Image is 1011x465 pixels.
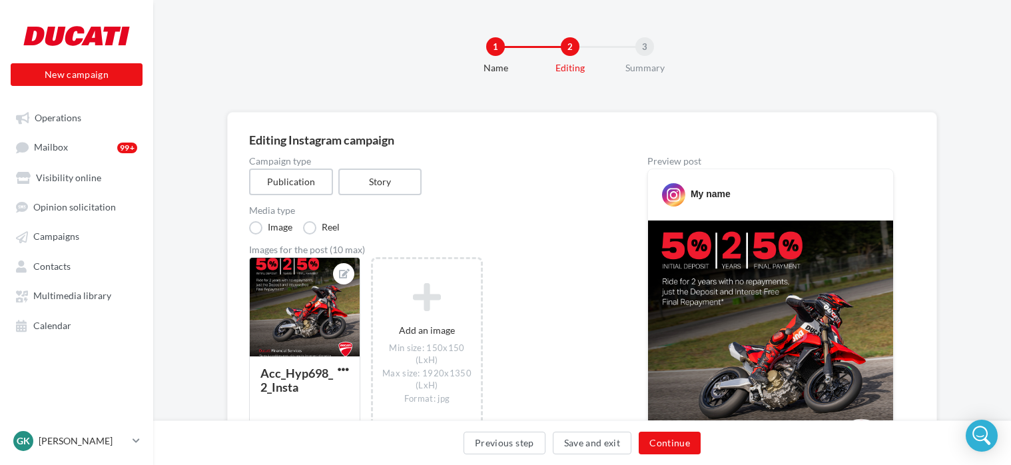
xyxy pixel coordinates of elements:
div: Images for the post (10 max) [249,245,605,254]
a: Visibility online [8,165,145,189]
a: Opinion solicitation [8,195,145,219]
div: Editing [527,61,613,75]
a: Operations [8,105,145,129]
button: Continue [639,432,701,454]
div: Open Intercom Messenger [966,420,998,452]
p: [PERSON_NAME] [39,434,127,448]
span: Contacts [33,260,71,272]
a: Contacts [8,254,145,278]
span: Calendar [33,320,71,331]
div: 2 [561,37,579,56]
label: Reel [303,221,340,234]
button: Save and exit [553,432,632,454]
span: Operations [35,112,81,123]
div: Summary [602,61,687,75]
a: Campaigns [8,224,145,248]
span: Mailbox [34,142,68,153]
div: Preview post [647,157,894,166]
span: GK [17,434,30,448]
div: 99+ [117,143,137,153]
a: Calendar [8,313,145,337]
div: Acc_Hyp698_2_Insta [260,366,333,394]
label: Publication [249,169,333,195]
span: Opinion solicitation [33,201,116,213]
div: 3 [635,37,654,56]
label: Media type [249,206,605,215]
div: My name [691,187,731,201]
div: Name [453,61,538,75]
div: 1 [486,37,505,56]
span: Campaigns [33,231,79,242]
span: Multimedia library [33,290,111,302]
label: Campaign type [249,157,605,166]
a: GK [PERSON_NAME] [11,428,143,454]
a: Multimedia library [8,283,145,307]
label: Image [249,221,292,234]
button: Previous step [464,432,545,454]
button: New campaign [11,63,143,86]
span: Visibility online [36,172,101,183]
a: Mailbox99+ [8,135,145,159]
label: Story [338,169,422,195]
div: Editing Instagram campaign [249,134,915,146]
